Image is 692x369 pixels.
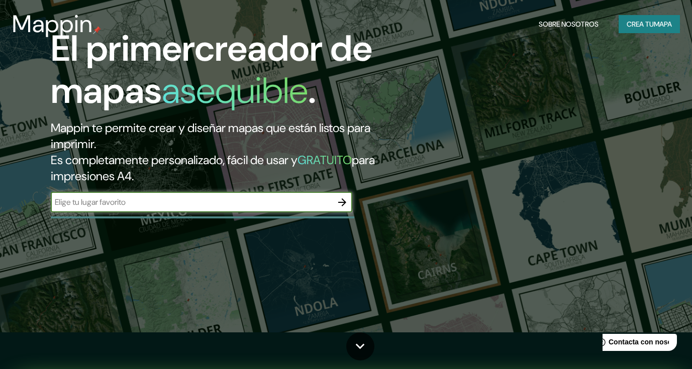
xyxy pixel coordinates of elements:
h3: Mappin [12,10,93,38]
h5: GRATUITO [298,152,352,168]
button: Sobre nosotros [535,15,603,34]
button: CREA TUMAPA [619,15,680,34]
img: Mappin-pin [93,26,101,34]
input: Elige tu lugar favorito [51,196,332,208]
h1: El primer creador de mapas . [51,28,397,120]
h1: asequible [162,67,308,114]
iframe: Lanzador de widgets de ayuda [603,330,681,358]
h2: Mappin te permite crear y diseñar mapas que están listos para imprimir. Es completamente personal... [51,120,397,184]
